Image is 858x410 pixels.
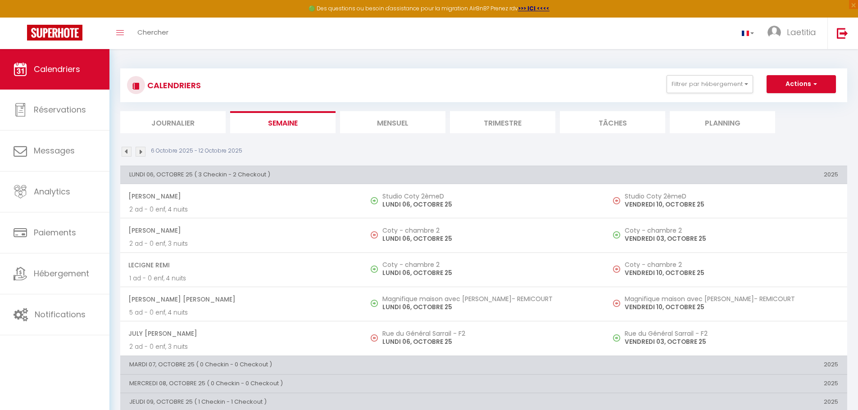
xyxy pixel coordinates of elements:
[560,111,665,133] li: Tâches
[120,374,605,392] th: MERCREDI 08, OCTOBRE 25 ( 0 Checkin - 0 Checkout )
[382,234,596,243] p: LUNDI 06, OCTOBRE 25
[129,205,354,214] p: 2 ad - 0 enf, 4 nuits
[518,5,549,12] a: >>> ICI <<<<
[129,274,354,283] p: 1 ad - 0 enf, 4 nuits
[120,166,605,184] th: LUNDI 06, OCTOBRE 25 ( 3 Checkin - 2 Checkout )
[382,337,596,347] p: LUNDI 06, OCTOBRE 25
[382,330,596,337] h5: Rue du Général Sarrail - F2
[382,295,596,302] h5: Magnifique maison avec [PERSON_NAME]- REMICOURT
[371,231,378,239] img: NO IMAGE
[382,261,596,268] h5: Coty - chambre 2
[34,227,76,238] span: Paiements
[625,337,838,347] p: VENDREDI 03, OCTOBRE 25
[625,200,838,209] p: VENDREDI 10, OCTOBRE 25
[340,111,445,133] li: Mensuel
[625,295,838,302] h5: Magnifique maison avec [PERSON_NAME]- REMICOURT
[605,356,847,374] th: 2025
[613,231,620,239] img: NO IMAGE
[382,268,596,278] p: LUNDI 06, OCTOBRE 25
[27,25,82,41] img: Super Booking
[670,111,775,133] li: Planning
[129,308,354,317] p: 5 ad - 0 enf, 4 nuits
[120,356,605,374] th: MARDI 07, OCTOBRE 25 ( 0 Checkin - 0 Checkout )
[35,309,86,320] span: Notifications
[34,186,70,197] span: Analytics
[450,111,555,133] li: Trimestre
[837,27,848,39] img: logout
[625,193,838,200] h5: Studio Coty 2èmeD
[605,166,847,184] th: 2025
[613,334,620,342] img: NO IMAGE
[625,261,838,268] h5: Coty - chambre 2
[129,342,354,351] p: 2 ad - 0 enf, 3 nuits
[625,234,838,243] p: VENDREDI 03, OCTOBRE 25
[605,374,847,392] th: 2025
[382,302,596,312] p: LUNDI 06, OCTOBRE 25
[120,111,226,133] li: Journalier
[761,18,827,49] a: ... Laetitia
[613,300,620,307] img: NO IMAGE
[34,104,86,115] span: Réservations
[787,27,816,38] span: Laetitia
[613,197,620,204] img: NO IMAGE
[625,330,838,337] h5: Rue du Général Sarrail - F2
[128,257,354,274] span: Lecigne Remi
[625,302,838,312] p: VENDREDI 10, OCTOBRE 25
[34,145,75,156] span: Messages
[129,239,354,248] p: 2 ad - 0 enf, 3 nuits
[128,188,354,205] span: [PERSON_NAME]
[371,334,378,342] img: NO IMAGE
[128,222,354,239] span: [PERSON_NAME]
[230,111,336,133] li: Semaine
[613,266,620,273] img: NO IMAGE
[128,291,354,308] span: [PERSON_NAME] [PERSON_NAME]
[34,63,80,75] span: Calendriers
[151,147,242,155] p: 6 Octobre 2025 - 12 Octobre 2025
[625,227,838,234] h5: Coty - chambre 2
[382,200,596,209] p: LUNDI 06, OCTOBRE 25
[625,268,838,278] p: VENDREDI 10, OCTOBRE 25
[767,75,836,93] button: Actions
[382,227,596,234] h5: Coty - chambre 2
[145,75,201,95] h3: CALENDRIERS
[128,325,354,342] span: july [PERSON_NAME]
[667,75,753,93] button: Filtrer par hébergement
[137,27,168,37] span: Chercher
[131,18,175,49] a: Chercher
[767,26,781,39] img: ...
[34,268,89,279] span: Hébergement
[382,193,596,200] h5: Studio Coty 2èmeD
